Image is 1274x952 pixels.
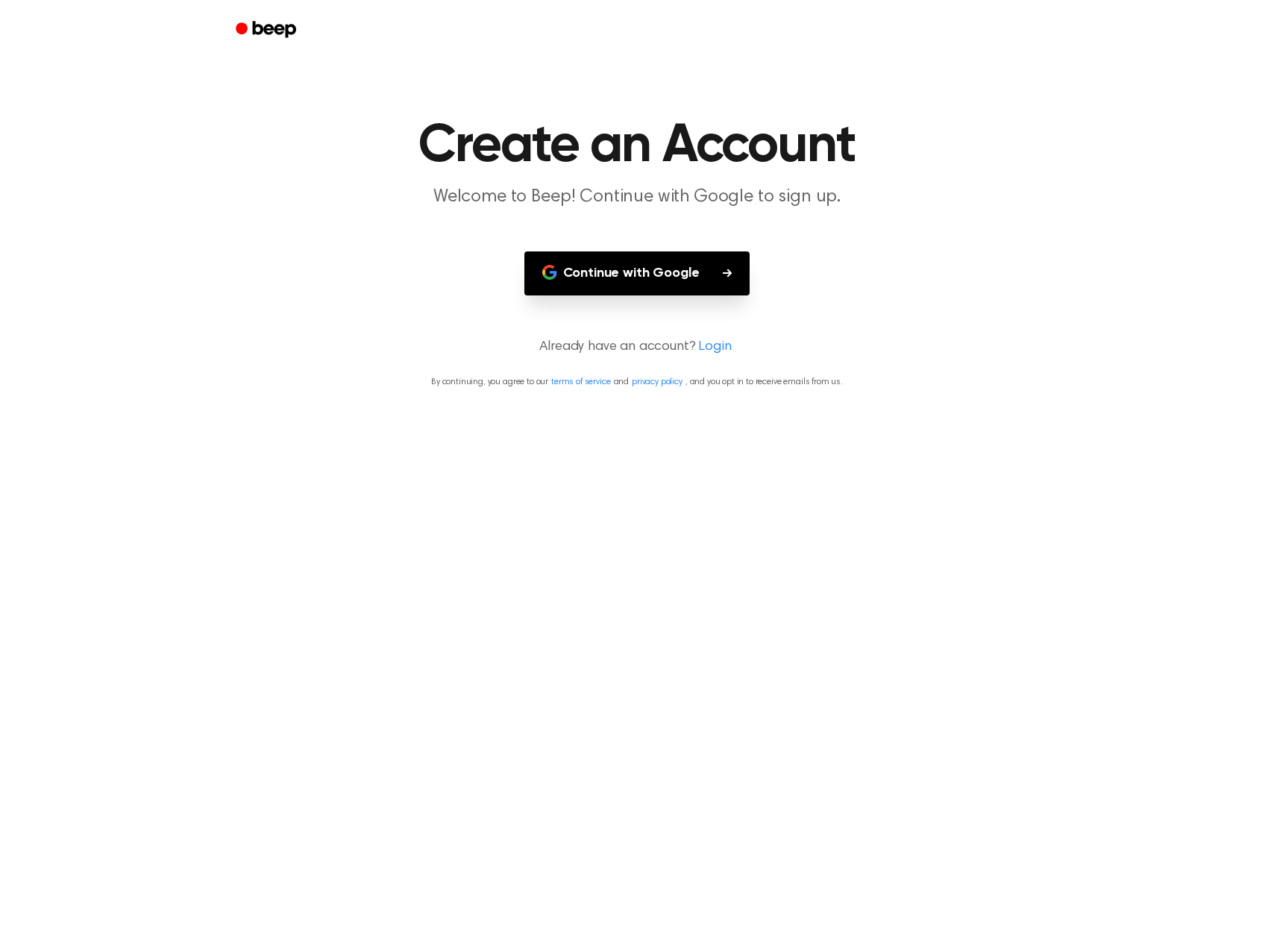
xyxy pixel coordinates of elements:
[698,337,731,357] a: Login
[18,337,1256,357] p: Already have an account?
[351,185,923,210] p: Welcome to Beep! Continue with Google to sign up.
[524,251,750,295] button: Continue with Google
[18,375,1256,389] p: By continuing, you agree to our and , and you opt in to receive emails from us.
[225,16,310,45] a: Beep
[632,378,682,386] a: privacy policy
[551,378,610,386] a: terms of service
[255,119,1019,173] h1: Create an Account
